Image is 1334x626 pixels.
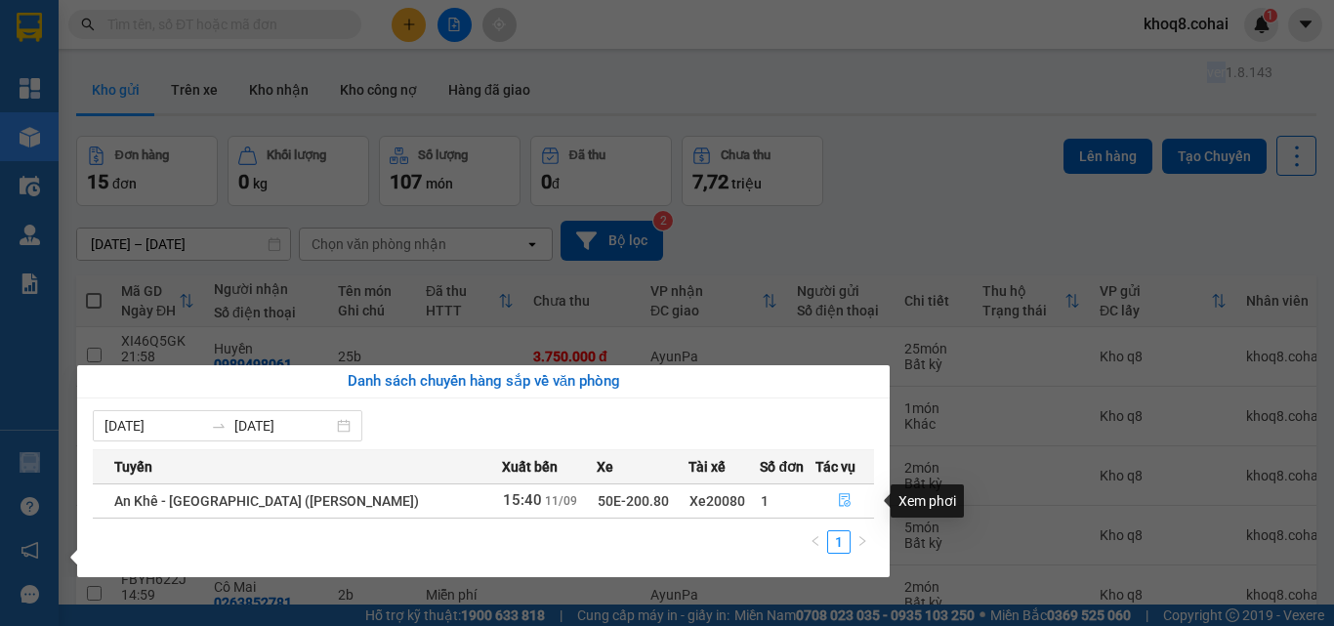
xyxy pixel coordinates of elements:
[234,415,333,437] input: Đến ngày
[211,418,227,434] span: swap-right
[689,490,760,512] div: Xe20080
[760,456,804,478] span: Số đơn
[93,370,874,394] div: Danh sách chuyến hàng sắp về văn phòng
[851,530,874,554] button: right
[827,530,851,554] li: 1
[211,418,227,434] span: to
[104,415,203,437] input: Từ ngày
[815,456,855,478] span: Tác vụ
[114,493,419,509] span: An Khê - [GEOGRAPHIC_DATA] ([PERSON_NAME])
[688,456,726,478] span: Tài xế
[851,530,874,554] li: Next Page
[804,530,827,554] li: Previous Page
[804,530,827,554] button: left
[503,491,542,509] span: 15:40
[502,456,558,478] span: Xuất bến
[114,456,152,478] span: Tuyến
[810,535,821,547] span: left
[545,494,577,508] span: 11/09
[838,493,852,509] span: file-done
[828,531,850,553] a: 1
[761,493,769,509] span: 1
[598,493,669,509] span: 50E-200.80
[856,535,868,547] span: right
[816,485,873,517] button: file-done
[597,456,613,478] span: Xe
[891,484,964,518] div: Xem phơi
